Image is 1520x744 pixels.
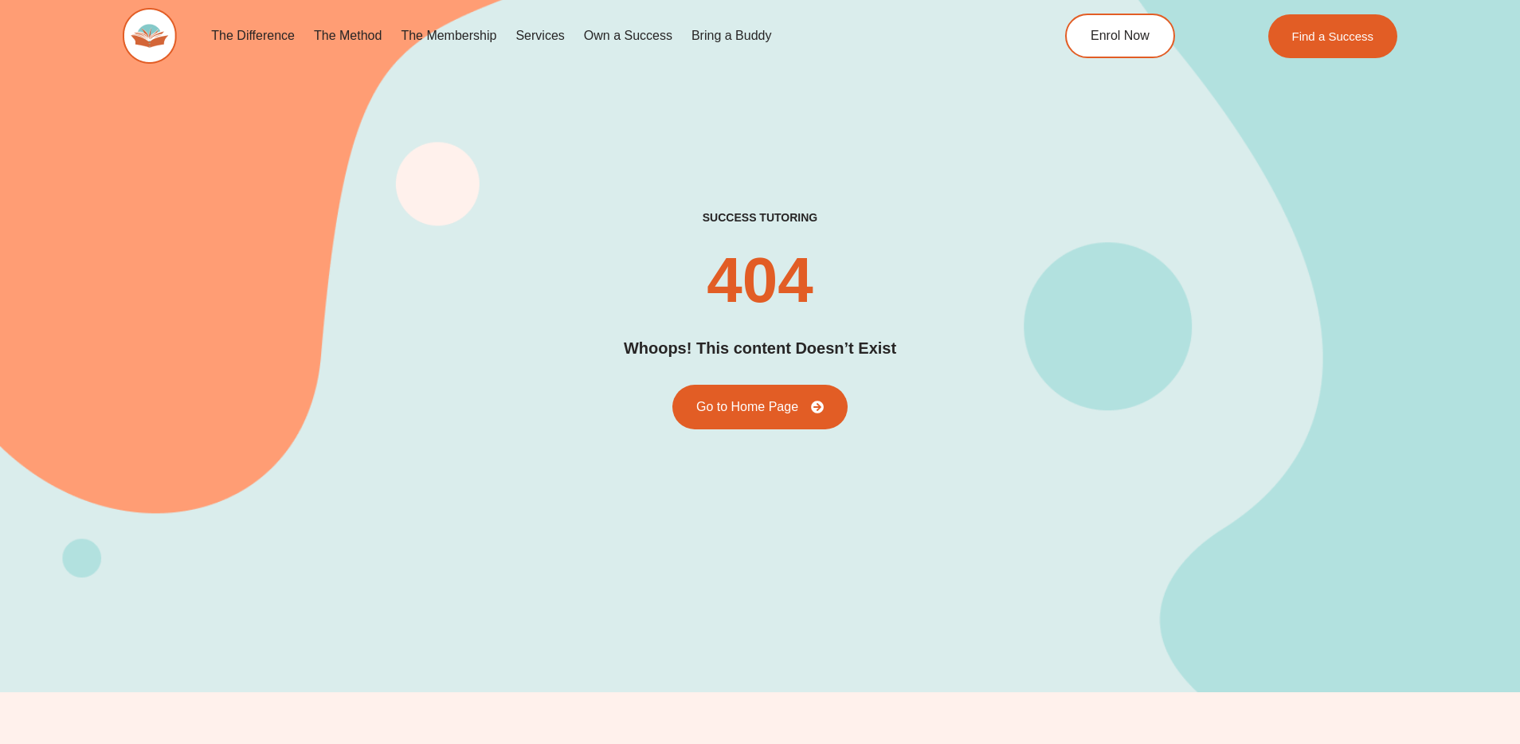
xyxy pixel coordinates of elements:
span: Find a Success [1291,30,1373,42]
a: Enrol Now [1065,14,1175,58]
h2: success tutoring [703,210,817,225]
a: The Method [304,18,391,54]
a: Own a Success [574,18,682,54]
a: Go to Home Page [672,385,848,429]
a: The Difference [202,18,304,54]
a: The Membership [391,18,506,54]
nav: Menu [202,18,992,54]
a: Find a Success [1267,14,1397,58]
span: Enrol Now [1091,29,1150,42]
a: Bring a Buddy [682,18,782,54]
h2: 404 [707,249,813,312]
a: Services [506,18,574,54]
span: Go to Home Page [696,401,798,413]
h2: Whoops! This content Doesn’t Exist [624,336,896,361]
